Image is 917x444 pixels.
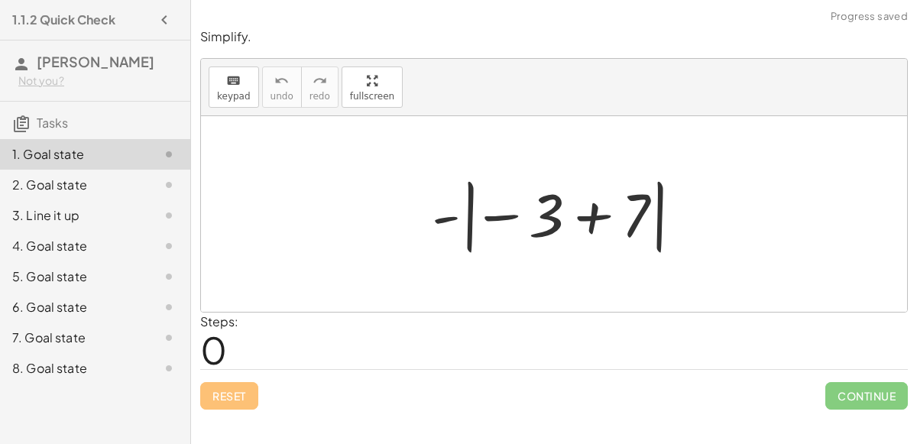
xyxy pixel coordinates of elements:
[12,206,135,225] div: 3. Line it up
[18,73,178,89] div: Not you?
[160,145,178,164] i: Task not started.
[209,66,259,108] button: keyboardkeypad
[200,326,227,373] span: 0
[12,237,135,255] div: 4. Goal state
[309,91,330,102] span: redo
[12,176,135,194] div: 2. Goal state
[12,359,135,378] div: 8. Goal state
[226,72,241,90] i: keyboard
[12,11,115,29] h4: 1.1.2 Quick Check
[831,9,908,24] span: Progress saved
[37,53,154,70] span: [PERSON_NAME]
[200,313,238,329] label: Steps:
[301,66,339,108] button: redoredo
[160,206,178,225] i: Task not started.
[12,329,135,347] div: 7. Goal state
[342,66,403,108] button: fullscreen
[217,91,251,102] span: keypad
[271,91,293,102] span: undo
[350,91,394,102] span: fullscreen
[262,66,302,108] button: undoundo
[274,72,289,90] i: undo
[12,267,135,286] div: 5. Goal state
[160,176,178,194] i: Task not started.
[160,359,178,378] i: Task not started.
[200,28,908,46] p: Simplify.
[12,298,135,316] div: 6. Goal state
[12,145,135,164] div: 1. Goal state
[160,329,178,347] i: Task not started.
[160,298,178,316] i: Task not started.
[37,115,68,131] span: Tasks
[313,72,327,90] i: redo
[160,237,178,255] i: Task not started.
[160,267,178,286] i: Task not started.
